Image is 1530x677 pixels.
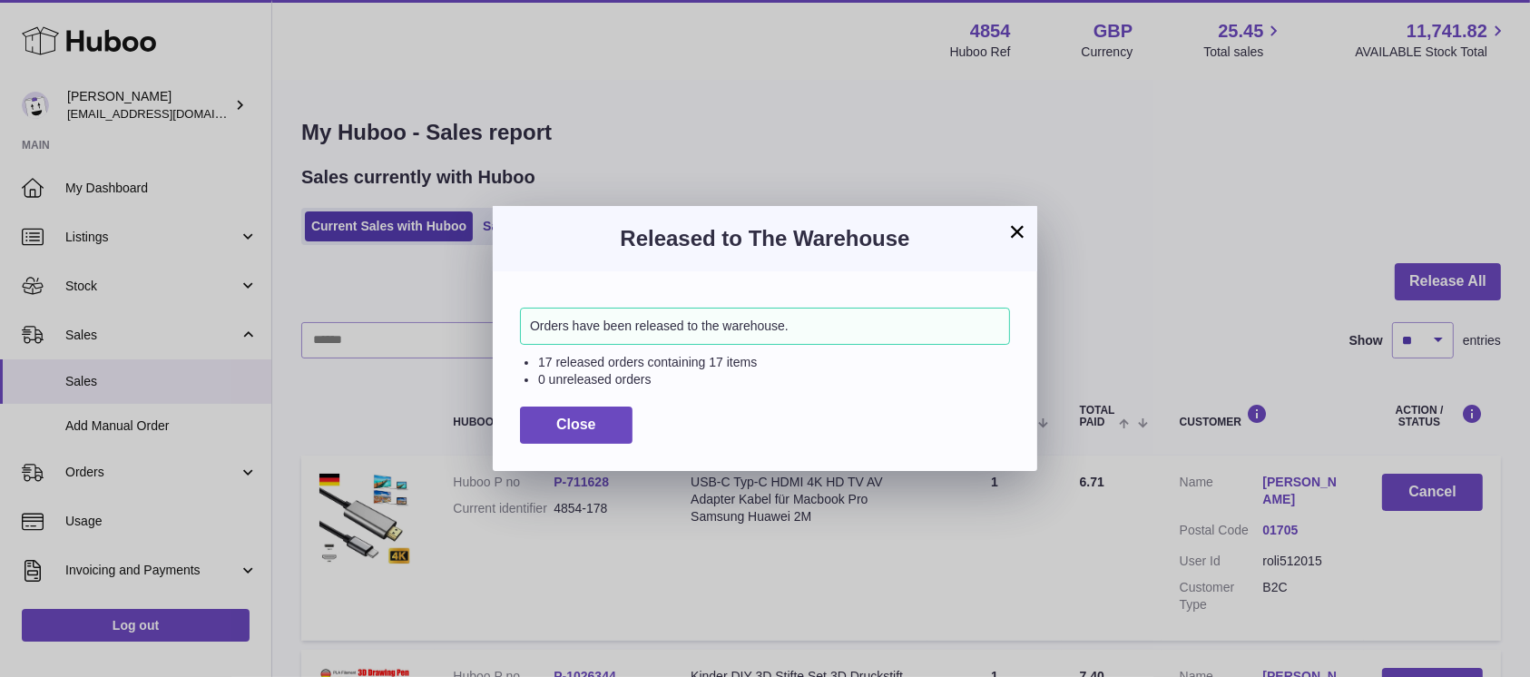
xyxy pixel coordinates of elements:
div: Orders have been released to the warehouse. [520,308,1010,345]
li: 0 unreleased orders [538,371,1010,388]
h3: Released to The Warehouse [520,224,1010,253]
span: Close [556,417,596,432]
li: 17 released orders containing 17 items [538,354,1010,371]
button: × [1006,221,1028,242]
button: Close [520,407,633,444]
